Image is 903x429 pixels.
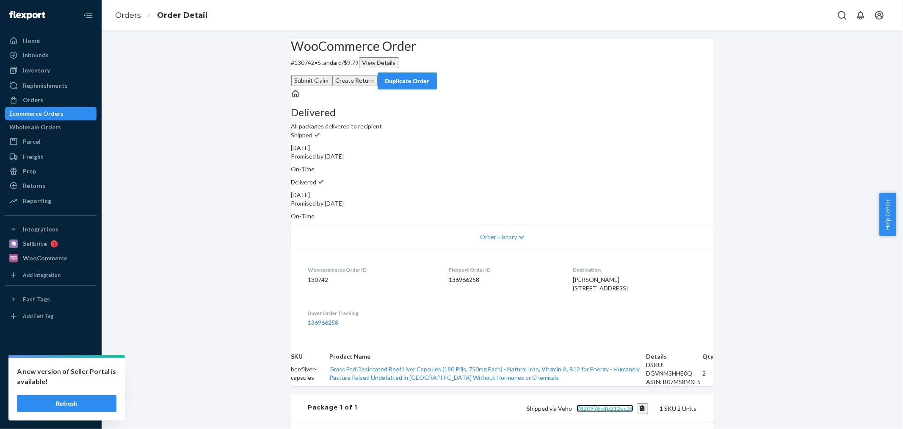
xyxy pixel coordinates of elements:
dt: Buyer Order Tracking [308,309,436,317]
p: Promised by [DATE] [291,199,714,208]
p: On-Time [291,212,714,220]
div: Freight [23,153,44,161]
a: Orders [5,93,97,107]
div: [DATE] [291,144,714,152]
button: Integrations [5,223,97,236]
div: DSKU: DGVNM3HHE0Q [646,361,703,378]
p: Delivered [291,178,714,187]
div: View Details [362,58,396,67]
button: Duplicate Order [378,72,437,89]
button: Fast Tags [5,292,97,306]
span: • [315,59,318,66]
div: Sellbrite [23,240,47,248]
div: ASIN: B07MS8MXF5 [646,378,703,386]
button: Create Return [332,75,378,86]
div: Integrations [23,225,58,234]
button: View Details [359,57,399,68]
span: Order History [480,233,517,241]
a: Grass Fed Desiccated Beef Liver Capsules (180 Pills, 750mg Each) - Natural Iron, Vitamin A, B12 f... [329,365,640,381]
button: Open notifications [852,7,869,24]
img: Flexport logo [9,11,45,19]
div: Orders [23,96,43,104]
div: Add Fast Tag [23,312,53,320]
a: Help Center [5,391,97,404]
td: beefliver-capsules [291,361,329,386]
div: Duplicate Order [385,77,430,85]
a: Orders [115,11,141,20]
div: Home [23,36,40,45]
dt: Destination [573,266,697,273]
button: Copy tracking number [637,403,648,414]
a: Inventory [5,64,97,77]
div: Wholesale Orders [9,123,61,131]
button: Submit Claim [291,75,332,86]
button: Refresh [17,395,116,412]
td: 2 [702,361,713,386]
th: Product Name [329,352,646,361]
div: Inbounds [23,51,49,59]
th: Qty [702,352,713,361]
div: Returns [23,181,45,190]
dt: Woocommerce Order ID [308,266,436,273]
a: 136966258 [308,319,339,326]
span: Shipped via Veho [527,405,648,412]
a: Add Integration [5,268,97,282]
a: Returns [5,179,97,192]
p: On-Time [291,165,714,173]
h3: Delivered [291,107,714,118]
a: Replenishments [5,79,97,92]
th: Details [646,352,703,361]
button: Open account menu [871,7,888,24]
p: Promised by [DATE] [291,152,714,161]
a: Talk to Support [5,376,97,390]
div: Reporting [23,197,51,205]
p: Shipped [291,131,714,139]
p: # 130742 / $9.79 [291,57,714,68]
a: Order Detail [157,11,207,20]
span: Standard [318,59,342,66]
a: Wholesale Orders [5,120,97,134]
a: Sellbrite [5,237,97,251]
div: Replenishments [23,81,68,90]
h2: WooCommerce Order [291,39,714,53]
div: 1 SKU 2 Units [357,403,696,414]
div: Parcel [23,137,41,146]
button: Help Center [879,193,896,236]
th: SKU [291,352,329,361]
a: Ecommerce Orders [5,107,97,120]
dt: Flexport Order ID [449,266,560,273]
div: Add Integration [23,271,61,279]
button: Close Navigation [80,7,97,24]
a: 7820976c4b212ec26 [577,405,633,412]
button: Open Search Box [834,7,851,24]
a: WooCommerce [5,251,97,265]
div: WooCommerce [23,254,67,262]
button: Give Feedback [5,405,97,419]
a: Home [5,34,97,47]
div: Ecommerce Orders [9,109,64,118]
a: Add Fast Tag [5,309,97,323]
div: Prep [23,167,36,175]
dd: 130742 [308,276,436,284]
ol: breadcrumbs [108,3,214,28]
dd: 136966258 [449,276,560,284]
span: [PERSON_NAME] [STREET_ADDRESS] [573,276,628,292]
div: [DATE] [291,191,714,199]
div: All packages delivered to recipient [291,107,714,131]
a: Parcel [5,135,97,148]
div: Package 1 of 1 [308,403,358,414]
a: Freight [5,150,97,164]
a: Reporting [5,194,97,208]
a: Inbounds [5,48,97,62]
a: Prep [5,164,97,178]
div: Inventory [23,66,50,75]
p: A new version of Seller Portal is available! [17,366,116,387]
a: Settings [5,362,97,376]
div: Fast Tags [23,295,50,304]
